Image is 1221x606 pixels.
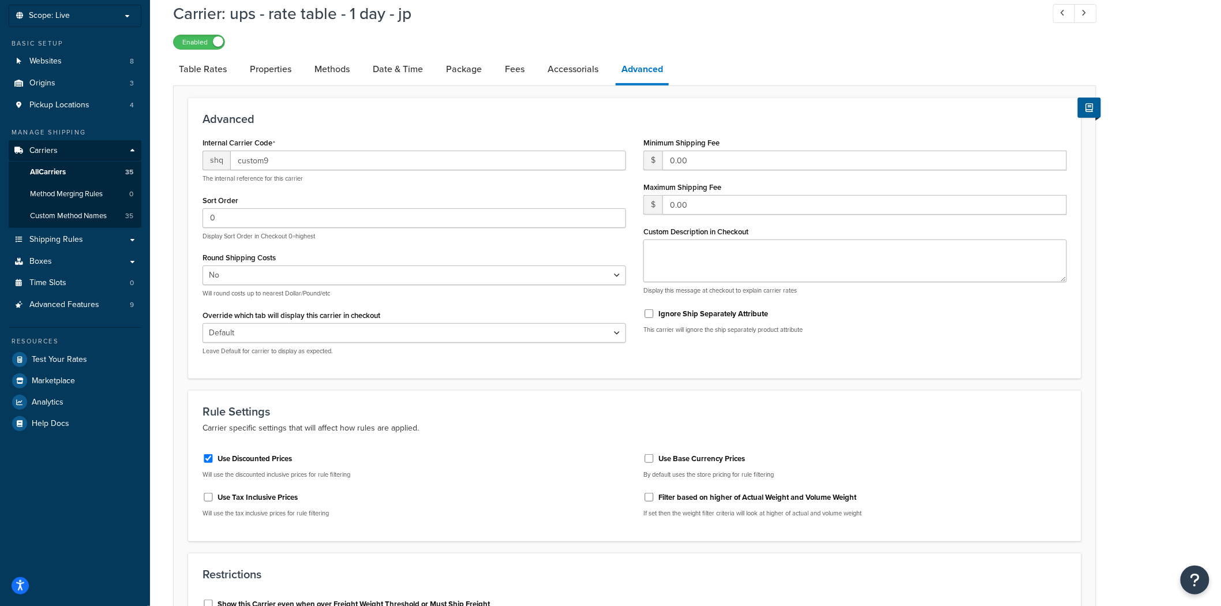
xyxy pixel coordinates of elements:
[9,205,141,227] a: Custom Method Names35
[643,470,1067,479] p: By default uses the store pricing for rule filtering
[9,51,141,72] a: Websites8
[643,151,662,170] span: $
[440,55,488,83] a: Package
[9,371,141,391] a: Marketplace
[125,167,133,177] span: 35
[9,162,141,183] a: AllCarriers35
[9,128,141,137] div: Manage Shipping
[29,257,52,267] span: Boxes
[203,347,626,356] p: Leave Default for carrier to display as expected.
[9,413,141,434] a: Help Docs
[658,454,745,464] label: Use Base Currency Prices
[9,272,141,294] a: Time Slots0
[542,55,604,83] a: Accessorials
[1078,98,1101,118] button: Show Help Docs
[9,184,141,205] a: Method Merging Rules0
[499,55,530,83] a: Fees
[130,300,134,310] span: 9
[32,419,69,429] span: Help Docs
[203,405,1067,418] h3: Rule Settings
[643,286,1067,295] p: Display this message at checkout to explain carrier rates
[125,211,133,221] span: 35
[29,278,66,288] span: Time Slots
[9,95,141,116] li: Pickup Locations
[658,309,768,319] label: Ignore Ship Separately Attribute
[129,189,133,199] span: 0
[32,376,75,386] span: Marketplace
[29,235,83,245] span: Shipping Rules
[203,421,1067,435] p: Carrier specific settings that will affect how rules are applied.
[309,55,355,83] a: Methods
[203,232,626,241] p: Display Sort Order in Checkout 0=highest
[1181,566,1209,594] button: Open Resource Center
[643,139,720,147] label: Minimum Shipping Fee
[29,146,58,156] span: Carriers
[30,211,107,221] span: Custom Method Names
[130,78,134,88] span: 3
[1053,4,1076,23] a: Previous Record
[9,392,141,413] a: Analytics
[203,196,238,205] label: Sort Order
[367,55,429,83] a: Date & Time
[203,139,275,148] label: Internal Carrier Code
[218,454,292,464] label: Use Discounted Prices
[9,140,141,162] a: Carriers
[9,349,141,370] a: Test Your Rates
[203,289,626,298] p: Will round costs up to nearest Dollar/Pound/etc
[203,253,276,262] label: Round Shipping Costs
[244,55,297,83] a: Properties
[643,326,1067,334] p: This carrier will ignore the ship separately product attribute
[1074,4,1097,23] a: Next Record
[9,205,141,227] li: Custom Method Names
[658,492,856,503] label: Filter based on higher of Actual Weight and Volume Weight
[643,509,1067,518] p: If set then the weight filter criteria will look at higher of actual and volume weight
[203,151,230,170] span: shq
[29,100,89,110] span: Pickup Locations
[9,184,141,205] li: Method Merging Rules
[9,272,141,294] li: Time Slots
[30,167,66,177] span: All Carriers
[32,398,63,407] span: Analytics
[130,100,134,110] span: 4
[9,140,141,228] li: Carriers
[203,509,626,518] p: Will use the tax inclusive prices for rule filtering
[9,73,141,94] li: Origins
[32,355,87,365] span: Test Your Rates
[173,2,1032,25] h1: Carrier: ups - rate table - 1 day - jp
[203,174,626,183] p: The internal reference for this carrier
[643,183,721,192] label: Maximum Shipping Fee
[9,336,141,346] div: Resources
[9,229,141,250] a: Shipping Rules
[173,55,233,83] a: Table Rates
[203,470,626,479] p: Will use the discounted inclusive prices for rule filtering
[203,568,1067,581] h3: Restrictions
[9,251,141,272] a: Boxes
[218,492,298,503] label: Use Tax Inclusive Prices
[29,57,62,66] span: Websites
[130,278,134,288] span: 0
[616,55,669,85] a: Advanced
[9,51,141,72] li: Websites
[643,227,748,236] label: Custom Description in Checkout
[203,113,1067,125] h3: Advanced
[130,57,134,66] span: 8
[9,95,141,116] a: Pickup Locations4
[29,78,55,88] span: Origins
[643,195,662,215] span: $
[9,294,141,316] li: Advanced Features
[29,11,70,21] span: Scope: Live
[174,35,224,49] label: Enabled
[29,300,99,310] span: Advanced Features
[203,311,380,320] label: Override which tab will display this carrier in checkout
[9,73,141,94] a: Origins3
[30,189,103,199] span: Method Merging Rules
[9,294,141,316] a: Advanced Features9
[9,39,141,48] div: Basic Setup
